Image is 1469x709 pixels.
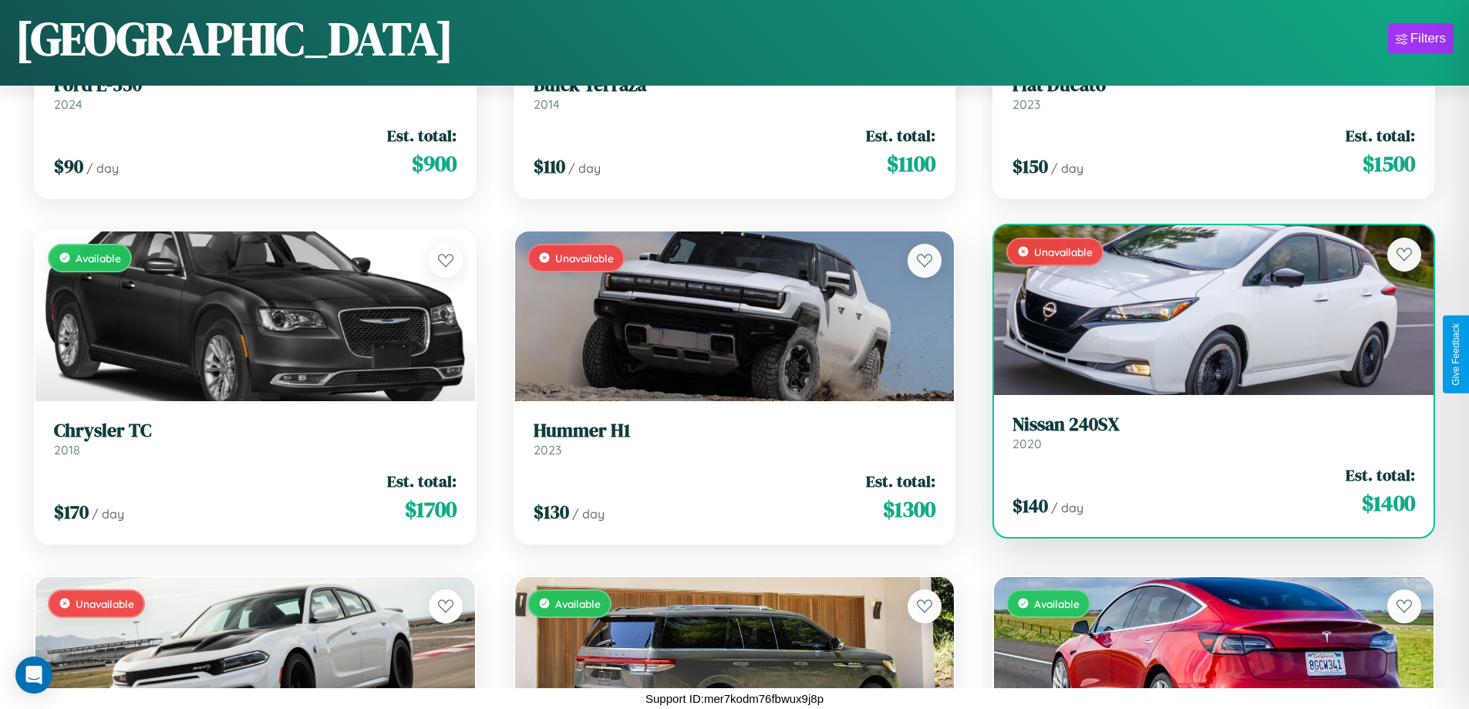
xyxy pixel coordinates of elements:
[54,442,80,457] span: 2018
[1051,160,1083,176] span: / day
[1346,124,1415,147] span: Est. total:
[92,506,124,522] span: / day
[54,420,457,457] a: Chrysler TC2018
[387,124,457,147] span: Est. total:
[1012,436,1042,451] span: 2020
[1012,96,1040,112] span: 2023
[534,420,936,457] a: Hummer H12023
[1012,74,1415,112] a: Fiat Ducato2023
[76,597,134,610] span: Unavailable
[387,470,457,492] span: Est. total:
[54,74,457,96] h3: Ford E-550
[1012,414,1415,436] h3: Nissan 240SX
[54,420,457,442] h3: Chrysler TC
[568,160,601,176] span: / day
[1012,414,1415,451] a: Nissan 240SX2020
[1012,154,1048,179] span: $ 150
[412,148,457,179] span: $ 900
[1051,500,1083,515] span: / day
[887,148,935,179] span: $ 1100
[1450,323,1461,386] div: Give Feedback
[15,7,453,70] h1: [GEOGRAPHIC_DATA]
[1363,148,1415,179] span: $ 1500
[1012,493,1048,518] span: $ 140
[1034,245,1093,258] span: Unavailable
[534,74,936,112] a: Buick Terraza2014
[405,494,457,525] span: $ 1700
[534,499,569,525] span: $ 130
[534,420,936,442] h3: Hummer H1
[645,688,824,709] p: Support ID: mer7kodm76fbwux9j8p
[555,597,601,610] span: Available
[76,252,121,265] span: Available
[1034,597,1080,610] span: Available
[534,74,936,96] h3: Buick Terraza
[54,499,89,525] span: $ 170
[86,160,119,176] span: / day
[534,154,565,179] span: $ 110
[54,154,83,179] span: $ 90
[555,252,614,265] span: Unavailable
[1410,31,1446,46] div: Filters
[1362,488,1415,518] span: $ 1400
[1012,74,1415,96] h3: Fiat Ducato
[1346,464,1415,486] span: Est. total:
[883,494,935,525] span: $ 1300
[866,124,935,147] span: Est. total:
[15,657,52,694] div: Open Intercom Messenger
[572,506,605,522] span: / day
[534,442,561,457] span: 2023
[54,96,83,112] span: 2024
[866,470,935,492] span: Est. total:
[534,96,560,112] span: 2014
[54,74,457,112] a: Ford E-5502024
[1388,23,1454,54] button: Filters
